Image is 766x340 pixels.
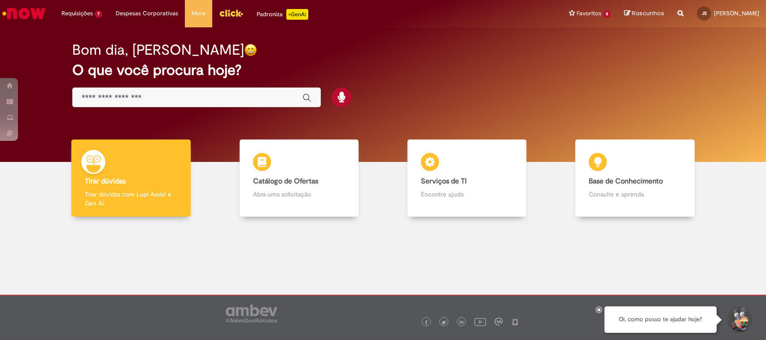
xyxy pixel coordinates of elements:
b: Serviços de TI [421,177,467,186]
span: 7 [95,10,102,18]
img: click_logo_yellow_360x200.png [219,6,243,20]
span: Favoritos [577,9,601,18]
img: logo_footer_ambev_rotulo_gray.png [226,305,277,323]
p: Consulte e aprenda [589,190,681,199]
b: Catálogo de Ofertas [253,177,318,186]
span: More [192,9,206,18]
span: Requisições [61,9,93,18]
b: Tirar dúvidas [85,177,126,186]
img: logo_footer_twitter.png [442,320,446,325]
p: Encontre ajuda [421,190,513,199]
img: logo_footer_workplace.png [495,318,503,326]
h2: Bom dia, [PERSON_NAME] [72,42,244,58]
span: [PERSON_NAME] [714,9,759,17]
span: Despesas Corporativas [116,9,178,18]
p: Abra uma solicitação [253,190,345,199]
div: Padroniza [257,9,308,20]
span: 8 [603,10,611,18]
span: JS [702,10,707,16]
a: Tirar dúvidas Tirar dúvidas com Lupi Assist e Gen Ai [47,139,215,217]
img: logo_footer_linkedin.png [460,320,464,325]
p: +GenAi [286,9,308,20]
img: happy-face.png [244,44,257,57]
img: logo_footer_facebook.png [424,320,429,325]
button: Iniciar Conversa de Suporte [726,306,753,333]
b: Base de Conhecimento [589,177,663,186]
img: ServiceNow [1,4,47,22]
div: Oi, como posso te ajudar hoje? [604,306,717,333]
a: Rascunhos [624,9,664,18]
img: logo_footer_naosei.png [511,318,519,326]
a: Catálogo de Ofertas Abra uma solicitação [215,139,383,217]
p: Tirar dúvidas com Lupi Assist e Gen Ai [85,190,177,208]
h2: O que você procura hoje? [72,62,694,78]
a: Base de Conhecimento Consulte e aprenda [551,139,719,217]
a: Serviços de TI Encontre ajuda [383,139,551,217]
img: logo_footer_youtube.png [474,316,486,327]
span: Rascunhos [632,9,664,17]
